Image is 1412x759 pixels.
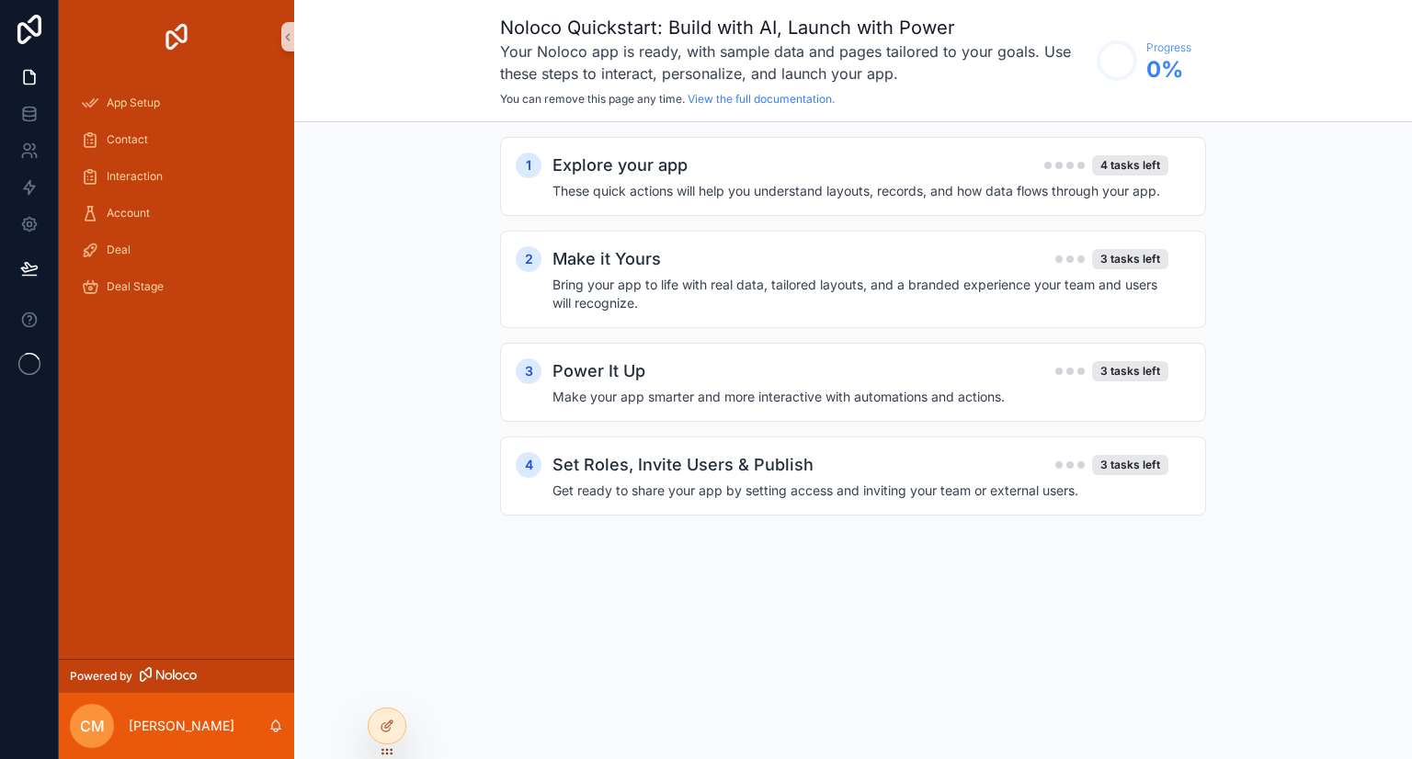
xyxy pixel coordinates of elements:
a: Deal [70,233,283,266]
span: CM [80,715,105,737]
a: Powered by [59,659,294,693]
span: Deal Stage [107,279,164,294]
a: Interaction [70,160,283,193]
a: View the full documentation. [688,92,835,106]
a: Contact [70,123,283,156]
img: App logo [162,22,191,51]
span: Powered by [70,669,132,684]
span: You can remove this page any time. [500,92,685,106]
a: Account [70,197,283,230]
div: scrollable content [59,74,294,327]
a: App Setup [70,86,283,119]
h3: Your Noloco app is ready, with sample data and pages tailored to your goals. Use these steps to i... [500,40,1087,85]
span: Deal [107,243,131,257]
span: 0 % [1146,55,1191,85]
span: Account [107,206,150,221]
span: App Setup [107,96,160,110]
p: [PERSON_NAME] [129,717,234,735]
span: Progress [1146,40,1191,55]
h1: Noloco Quickstart: Build with AI, Launch with Power [500,15,1087,40]
span: Interaction [107,169,163,184]
a: Deal Stage [70,270,283,303]
span: Contact [107,132,148,147]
